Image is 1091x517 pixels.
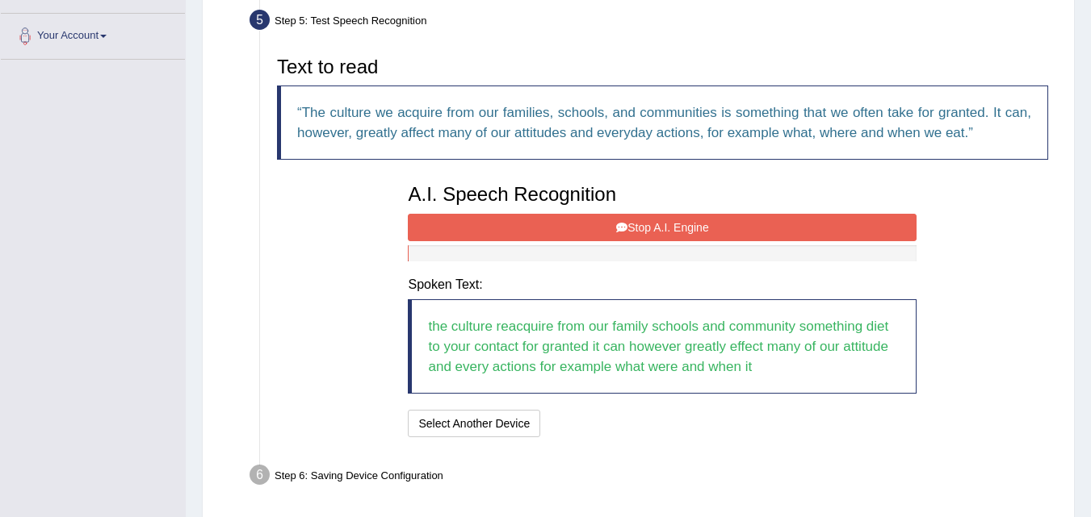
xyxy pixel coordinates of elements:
[408,277,917,292] h4: Spoken Text:
[408,410,540,437] button: Select Another Device
[1,14,185,54] a: Your Account
[408,299,917,394] blockquote: the culture reacquire from our family schools and community something diet to your contact for gr...
[242,460,1067,495] div: Step 6: Saving Device Configuration
[242,5,1067,40] div: Step 5: Test Speech Recognition
[277,56,1048,77] h3: Text to read
[297,105,1031,140] q: The culture we acquire from our families, schools, and communities is something that we often tak...
[408,184,917,205] h3: A.I. Speech Recognition
[408,214,917,241] button: Stop A.I. Engine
